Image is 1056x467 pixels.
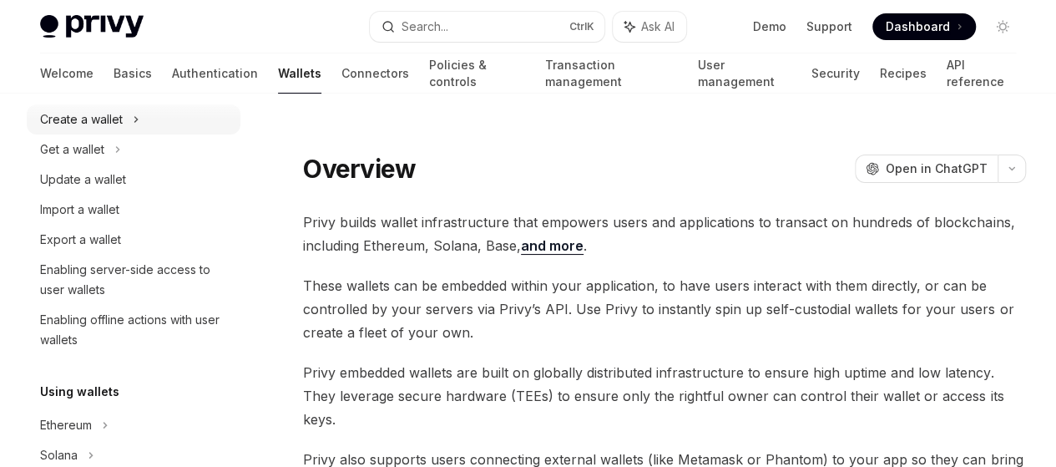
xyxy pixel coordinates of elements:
[40,260,230,300] div: Enabling server-side access to user wallets
[303,154,416,184] h1: Overview
[989,13,1016,40] button: Toggle dark mode
[886,18,950,35] span: Dashboard
[697,53,791,94] a: User management
[879,53,926,94] a: Recipes
[27,165,240,195] a: Update a wallet
[753,18,786,35] a: Demo
[855,155,998,183] button: Open in ChatGPT
[27,305,240,355] a: Enabling offline actions with user wallets
[886,160,988,177] span: Open in ChatGPT
[40,170,126,190] div: Update a wallet
[811,53,859,94] a: Security
[806,18,852,35] a: Support
[521,237,584,255] a: and more
[641,18,675,35] span: Ask AI
[40,310,230,350] div: Enabling offline actions with user wallets
[370,12,604,42] button: Search...CtrlK
[429,53,525,94] a: Policies & controls
[341,53,409,94] a: Connectors
[114,53,152,94] a: Basics
[545,53,678,94] a: Transaction management
[27,195,240,225] a: Import a wallet
[569,20,594,33] span: Ctrl K
[40,200,119,220] div: Import a wallet
[40,140,104,160] div: Get a wallet
[40,15,144,38] img: light logo
[303,361,1026,431] span: Privy embedded wallets are built on globally distributed infrastructure to ensure high uptime and...
[27,225,240,255] a: Export a wallet
[946,53,1016,94] a: API reference
[172,53,258,94] a: Authentication
[40,445,78,465] div: Solana
[40,53,93,94] a: Welcome
[303,274,1026,344] span: These wallets can be embedded within your application, to have users interact with them directly,...
[402,17,448,37] div: Search...
[40,230,121,250] div: Export a wallet
[303,211,1026,257] span: Privy builds wallet infrastructure that empowers users and applications to transact on hundreds o...
[27,255,240,305] a: Enabling server-side access to user wallets
[40,382,119,402] h5: Using wallets
[40,415,92,435] div: Ethereum
[278,53,321,94] a: Wallets
[613,12,686,42] button: Ask AI
[872,13,976,40] a: Dashboard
